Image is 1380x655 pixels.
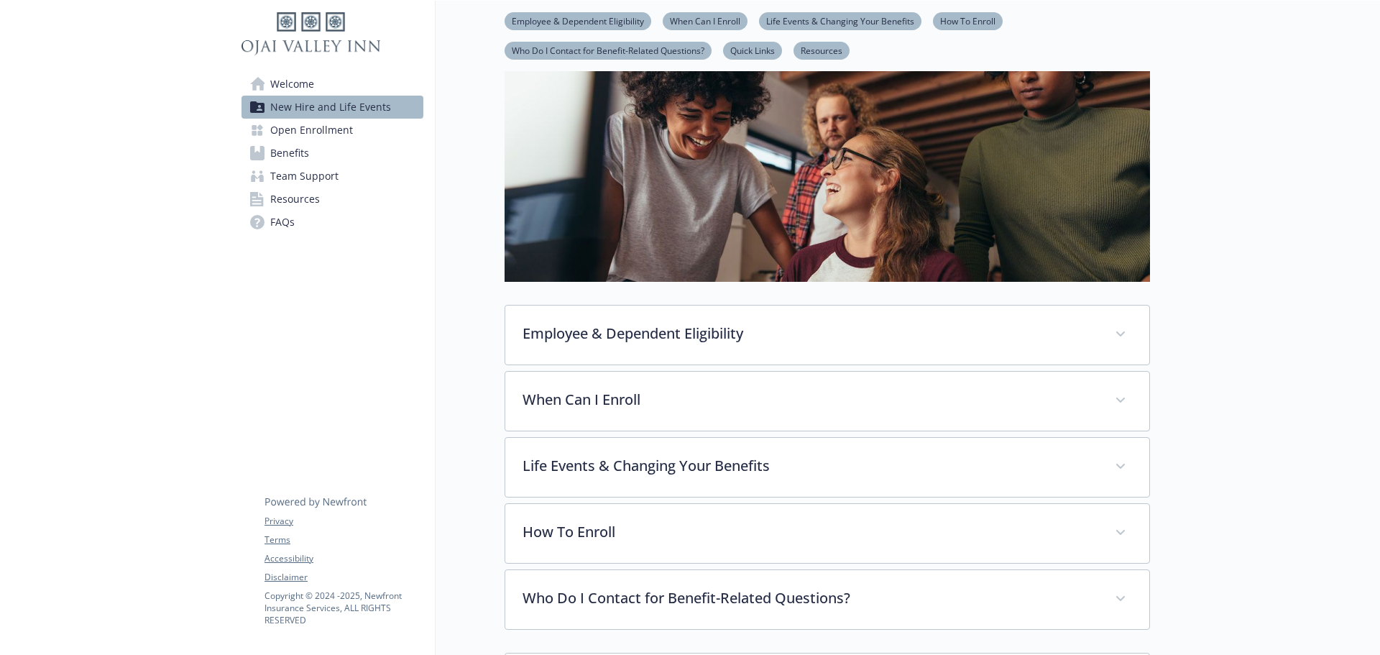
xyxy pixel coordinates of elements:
div: How To Enroll [505,504,1149,563]
img: new hire page banner [505,20,1150,282]
a: Accessibility [264,552,423,565]
a: Disclaimer [264,571,423,584]
span: FAQs [270,211,295,234]
div: Life Events & Changing Your Benefits [505,438,1149,497]
a: Resources [241,188,423,211]
span: Open Enrollment [270,119,353,142]
a: FAQs [241,211,423,234]
a: Privacy [264,515,423,528]
a: Life Events & Changing Your Benefits [759,14,921,27]
a: Open Enrollment [241,119,423,142]
a: Terms [264,533,423,546]
span: Welcome [270,73,314,96]
a: When Can I Enroll [663,14,747,27]
a: How To Enroll [933,14,1003,27]
span: New Hire and Life Events [270,96,391,119]
a: Who Do I Contact for Benefit-Related Questions? [505,43,712,57]
div: Employee & Dependent Eligibility [505,306,1149,365]
p: Employee & Dependent Eligibility [523,323,1098,344]
p: When Can I Enroll [523,389,1098,411]
div: Who Do I Contact for Benefit-Related Questions? [505,570,1149,629]
a: Resources [793,43,850,57]
span: Resources [270,188,320,211]
a: Welcome [241,73,423,96]
span: Team Support [270,165,339,188]
a: Benefits [241,142,423,165]
span: Benefits [270,142,309,165]
p: How To Enroll [523,521,1098,543]
p: Life Events & Changing Your Benefits [523,455,1098,477]
a: Employee & Dependent Eligibility [505,14,651,27]
a: Quick Links [723,43,782,57]
p: Copyright © 2024 - 2025 , Newfront Insurance Services, ALL RIGHTS RESERVED [264,590,423,626]
p: Who Do I Contact for Benefit-Related Questions? [523,587,1098,609]
a: Team Support [241,165,423,188]
div: When Can I Enroll [505,372,1149,431]
a: New Hire and Life Events [241,96,423,119]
